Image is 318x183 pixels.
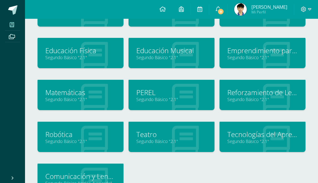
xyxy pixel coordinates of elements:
a: Tecnologías del Aprendizaje y la Comunicación [227,130,298,139]
a: PEREL [136,88,207,97]
span: Mi Perfil [251,9,287,15]
img: 22e18ff57337398c524561393a5fe649.png [234,3,247,16]
a: Educación Musical [136,46,207,55]
a: Segundo Básico "2.1" [136,54,207,60]
a: Segundo Básico "2.1" [136,138,207,144]
a: Emprendimiento para la Productividad [227,46,298,55]
a: Matemáticas [45,88,116,97]
a: Segundo Básico "2.1" [45,54,116,60]
a: Reforzamiento de Lectura [227,88,298,97]
a: Comunicación y Lenguaje, Idioma Extranjero [45,171,116,181]
a: Segundo Básico "2.1" [45,138,116,144]
a: Educación Física [45,46,116,55]
span: [PERSON_NAME] [251,4,287,10]
span: 9 [217,8,224,15]
a: Segundo Básico "2.1" [45,96,116,102]
a: Segundo Básico "2.1" [227,96,298,102]
a: Segundo Básico "2.1" [227,54,298,60]
a: Robótica [45,130,116,139]
a: Teatro [136,130,207,139]
a: Segundo Básico "2.1" [136,96,207,102]
a: Segundo Básico "2.1" [227,138,298,144]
